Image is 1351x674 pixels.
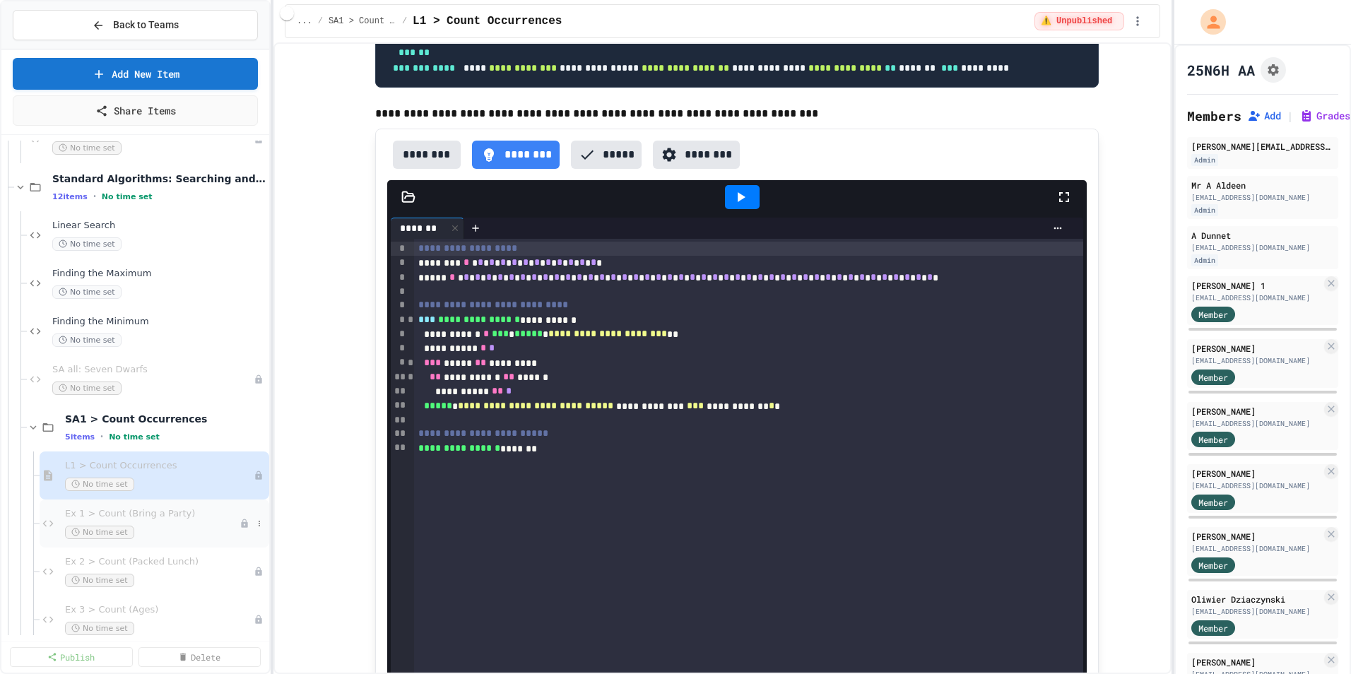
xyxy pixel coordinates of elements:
[52,382,122,395] span: No time set
[65,622,134,635] span: No time set
[52,364,254,376] span: SA all: Seven Dwarfs
[65,556,254,568] span: Ex 2 > Count (Packed Lunch)
[52,316,266,328] span: Finding the Minimum
[13,10,258,40] button: Back to Teams
[65,604,254,616] span: Ex 3 > Count (Ages)
[1287,107,1294,124] span: |
[13,95,258,126] a: Share Items
[413,13,562,30] span: L1 > Count Occurrences
[138,647,261,667] a: Delete
[65,574,134,587] span: No time set
[1191,204,1218,216] div: Admin
[1198,371,1228,384] span: Member
[329,16,396,27] span: SA1 > Count Occurrences
[1198,559,1228,572] span: Member
[52,192,88,201] span: 12 items
[52,172,266,185] span: Standard Algorithms: Searching and Counting
[65,413,266,425] span: SA1 > Count Occurrences
[1186,6,1229,38] div: My Account
[93,191,96,202] span: •
[1299,109,1350,123] button: Grades
[1187,106,1241,126] h2: Members
[1191,342,1321,355] div: [PERSON_NAME]
[1191,279,1321,292] div: [PERSON_NAME] 1
[1034,12,1124,30] div: ⚠️ Students cannot see this content! Click the toggle to publish it and make it visible to your c...
[1191,140,1334,153] div: [PERSON_NAME][EMAIL_ADDRESS][PERSON_NAME][PERSON_NAME][DOMAIN_NAME]
[102,192,153,201] span: No time set
[52,141,122,155] span: No time set
[109,432,160,442] span: No time set
[297,16,312,27] span: ...
[52,220,266,232] span: Linear Search
[254,374,264,384] div: Unpublished
[1198,433,1228,446] span: Member
[1191,606,1321,617] div: [EMAIL_ADDRESS][DOMAIN_NAME]
[402,16,407,27] span: /
[1191,593,1321,605] div: Oliwier Dziaczynski
[1191,229,1334,242] div: A Dunnet
[65,460,254,472] span: L1 > Count Occurrences
[65,432,95,442] span: 5 items
[1191,467,1321,480] div: [PERSON_NAME]
[65,478,134,491] span: No time set
[1191,292,1321,303] div: [EMAIL_ADDRESS][DOMAIN_NAME]
[1191,154,1218,166] div: Admin
[1191,355,1321,366] div: [EMAIL_ADDRESS][DOMAIN_NAME]
[1261,57,1286,83] button: Assignment Settings
[1191,530,1321,543] div: [PERSON_NAME]
[52,333,122,347] span: No time set
[1191,192,1334,203] div: [EMAIL_ADDRESS][DOMAIN_NAME]
[240,519,249,528] div: Unpublished
[65,508,240,520] span: Ex 1 > Count (Bring a Party)
[1191,480,1321,491] div: [EMAIL_ADDRESS][DOMAIN_NAME]
[1191,254,1218,266] div: Admin
[1191,242,1334,253] div: [EMAIL_ADDRESS][DOMAIN_NAME]
[52,268,266,280] span: Finding the Maximum
[254,615,264,625] div: Unpublished
[1041,16,1112,27] span: ⚠️ Unpublished
[1187,60,1255,80] h1: 25N6H AA
[1247,109,1281,123] button: Add
[1198,308,1228,321] span: Member
[1191,543,1321,554] div: [EMAIL_ADDRESS][DOMAIN_NAME]
[100,431,103,442] span: •
[254,567,264,577] div: Unpublished
[1191,179,1334,191] div: Mr A Aldeen
[318,16,323,27] span: /
[52,285,122,299] span: No time set
[65,526,134,539] span: No time set
[1191,656,1321,668] div: [PERSON_NAME]
[1198,622,1228,634] span: Member
[1198,496,1228,509] span: Member
[52,237,122,251] span: No time set
[1191,418,1321,429] div: [EMAIL_ADDRESS][DOMAIN_NAME]
[10,647,133,667] a: Publish
[252,516,266,531] button: More options
[113,18,179,32] span: Back to Teams
[1191,405,1321,418] div: [PERSON_NAME]
[254,471,264,480] div: Unpublished
[13,58,258,90] a: Add New Item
